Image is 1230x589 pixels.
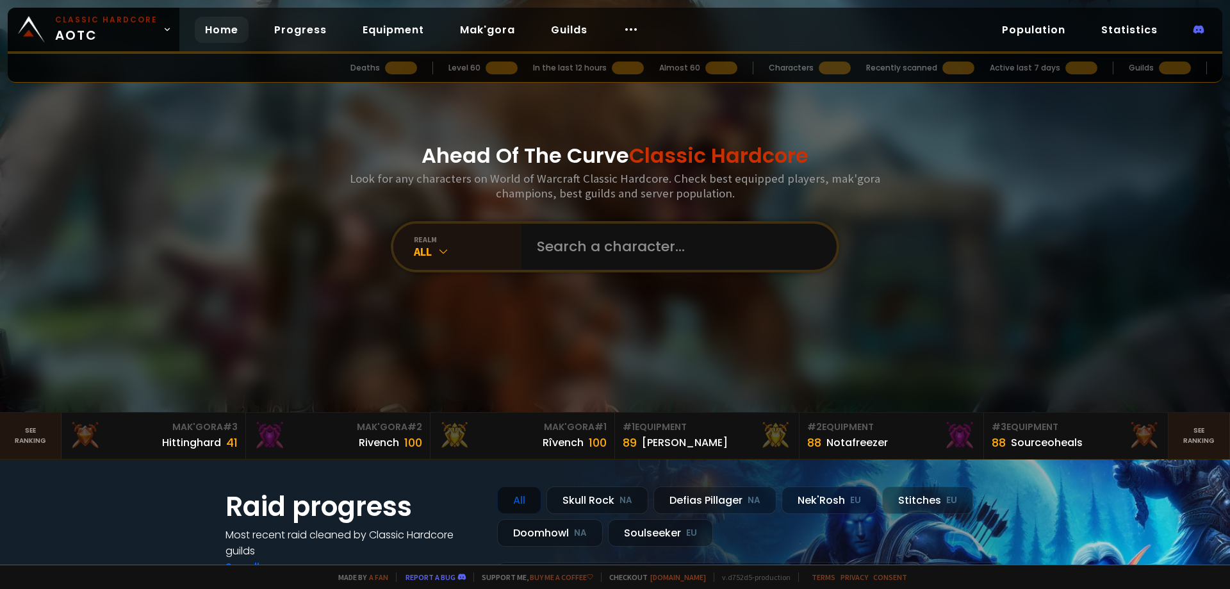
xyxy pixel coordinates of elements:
div: Rivench [359,435,399,451]
div: [PERSON_NAME] [642,435,728,451]
span: # 1 [623,420,635,433]
span: # 2 [807,420,822,433]
div: Deaths [350,62,380,74]
a: Equipment [352,17,434,43]
a: Guilds [541,17,598,43]
div: Level 60 [448,62,480,74]
div: Recently scanned [866,62,937,74]
a: a fan [369,572,388,582]
div: Equipment [623,420,791,434]
a: Mak'gora [450,17,525,43]
div: 100 [404,434,422,451]
div: All [414,244,521,259]
div: Active last 7 days [990,62,1060,74]
a: Report a bug [406,572,455,582]
div: Sourceoheals [1011,435,1083,451]
div: Equipment [992,420,1160,434]
div: Notafreezer [826,435,888,451]
a: See all progress [225,560,309,574]
div: Mak'Gora [254,420,422,434]
span: # 3 [992,420,1006,433]
div: All [497,486,541,514]
a: Progress [264,17,337,43]
a: #1Equipment89[PERSON_NAME] [615,413,799,459]
span: Support me, [473,572,593,582]
div: Mak'Gora [438,420,607,434]
div: 88 [807,434,821,451]
small: EU [850,494,861,507]
a: Mak'Gora#3Hittinghard41 [61,413,246,459]
div: Hittinghard [162,435,221,451]
div: Almost 60 [659,62,700,74]
small: EU [686,527,697,540]
a: #2Equipment88Notafreezer [799,413,984,459]
div: Doomhowl [497,519,603,547]
div: Soulseeker [608,519,713,547]
span: Checkout [601,572,706,582]
small: EU [946,494,957,507]
a: Privacy [840,572,868,582]
div: 41 [226,434,238,451]
div: Characters [769,62,814,74]
span: # 2 [407,420,422,433]
div: Nek'Rosh [782,486,877,514]
div: 88 [992,434,1006,451]
div: 89 [623,434,637,451]
a: Terms [812,572,835,582]
h1: Ahead Of The Curve [422,140,808,171]
h1: Raid progress [225,486,482,527]
a: Home [195,17,249,43]
h3: Look for any characters on World of Warcraft Classic Hardcore. Check best equipped players, mak'g... [345,171,885,201]
div: Rîvench [543,435,584,451]
div: Defias Pillager [653,486,776,514]
span: Classic Hardcore [629,141,808,170]
div: Equipment [807,420,976,434]
div: realm [414,235,521,244]
a: Classic HardcoreAOTC [8,8,179,51]
div: Mak'Gora [69,420,238,434]
div: Skull Rock [546,486,648,514]
div: In the last 12 hours [533,62,607,74]
a: #3Equipment88Sourceoheals [984,413,1168,459]
a: [DOMAIN_NAME] [650,572,706,582]
a: Population [992,17,1076,43]
small: Classic Hardcore [55,14,158,26]
a: Buy me a coffee [530,572,593,582]
a: Seeranking [1168,413,1230,459]
input: Search a character... [529,224,821,270]
small: NA [574,527,587,540]
div: Stitches [882,486,973,514]
span: # 1 [594,420,607,433]
small: NA [619,494,632,507]
div: 100 [589,434,607,451]
h4: Most recent raid cleaned by Classic Hardcore guilds [225,527,482,559]
a: Mak'Gora#1Rîvench100 [430,413,615,459]
span: AOTC [55,14,158,45]
span: v. d752d5 - production [714,572,791,582]
a: Statistics [1091,17,1168,43]
span: # 3 [223,420,238,433]
a: Consent [873,572,907,582]
span: Made by [331,572,388,582]
small: NA [748,494,760,507]
a: Mak'Gora#2Rivench100 [246,413,430,459]
div: Guilds [1129,62,1154,74]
